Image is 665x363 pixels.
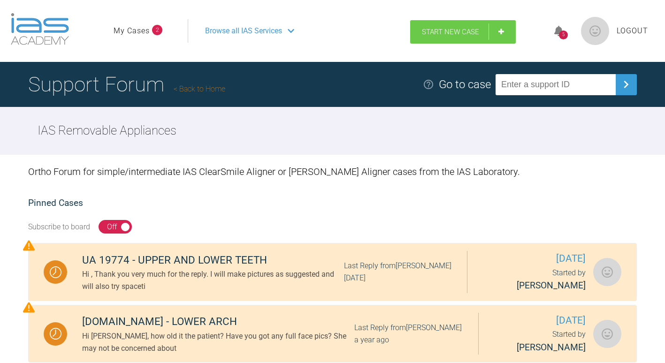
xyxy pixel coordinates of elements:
[205,25,282,37] span: Browse all IAS Services
[28,196,637,211] h2: Pinned Cases
[517,280,586,291] span: [PERSON_NAME]
[174,84,225,93] a: Back to Home
[50,328,61,340] img: Waiting
[107,221,117,233] div: Off
[23,302,35,313] img: Priority
[28,243,637,301] a: WaitingUA 19774 - UPPER AND LOWER TEETHHi , Thank you very much for the reply. I will make pictur...
[619,77,634,92] img: chevronRight.28bd32b0.svg
[410,20,516,44] a: Start New Case
[82,252,344,269] div: UA 19774 - UPPER AND LOWER TEETH
[617,25,648,37] a: Logout
[593,320,621,348] img: Daniel Theron
[152,25,162,35] span: 2
[50,266,61,278] img: Waiting
[23,240,35,251] img: Priority
[559,30,568,39] div: 5
[439,76,491,93] div: Go to case
[496,74,616,95] input: Enter a support ID
[114,25,150,37] a: My Cases
[354,322,463,346] div: Last Reply from [PERSON_NAME] a year ago
[581,17,609,45] img: profile.png
[38,121,176,141] h2: IAS Removable Appliances
[423,79,434,90] img: help.e70b9f3d.svg
[28,305,637,363] a: Waiting[DOMAIN_NAME] - LOWER ARCHHi [PERSON_NAME], how old it the patient? Have you got any full ...
[482,251,586,266] span: [DATE]
[482,267,586,293] div: Started by
[28,155,637,189] div: Ortho Forum for simple/intermediate IAS ClearSmile Aligner or [PERSON_NAME] Aligner cases from th...
[593,258,621,286] img: Rahmath Beena Assraff
[11,13,69,45] img: logo-light.3e3ef733.png
[494,328,586,355] div: Started by
[344,260,452,284] div: Last Reply from [PERSON_NAME] [DATE]
[517,342,586,353] span: [PERSON_NAME]
[82,330,354,354] div: Hi [PERSON_NAME], how old it the patient? Have you got any full face pics? She may not be concern...
[82,268,344,292] div: Hi , Thank you very much for the reply. I will make pictures as suggested and will also try spaceti
[28,221,90,233] div: Subscribe to board
[422,28,479,36] span: Start New Case
[82,313,354,330] div: [DOMAIN_NAME] - LOWER ARCH
[28,68,225,101] h1: Support Forum
[494,313,586,328] span: [DATE]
